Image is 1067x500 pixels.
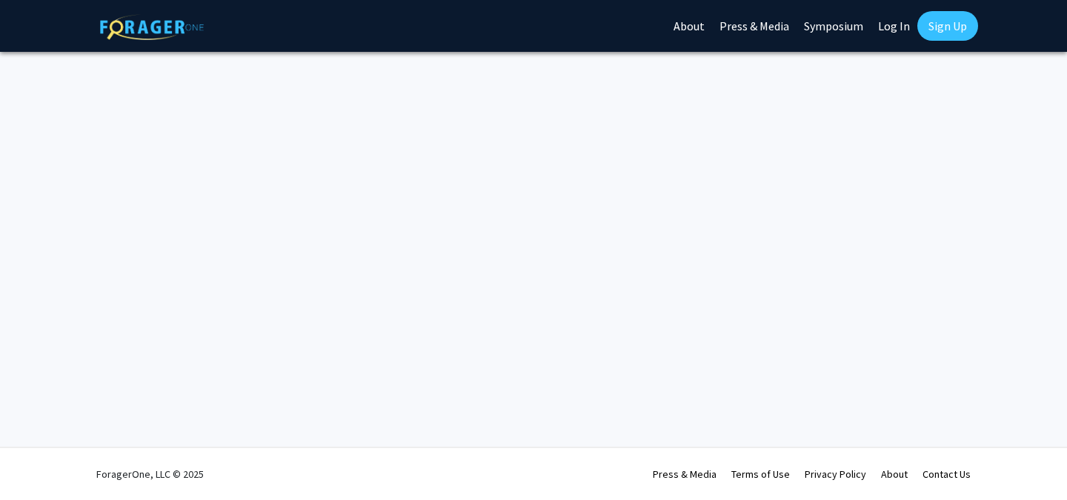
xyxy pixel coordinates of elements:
a: Sign Up [917,11,978,41]
a: Press & Media [653,467,717,481]
a: Contact Us [923,467,971,481]
a: About [881,467,908,481]
a: Privacy Policy [805,467,866,481]
a: Terms of Use [731,467,790,481]
img: ForagerOne Logo [100,14,204,40]
div: ForagerOne, LLC © 2025 [96,448,204,500]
